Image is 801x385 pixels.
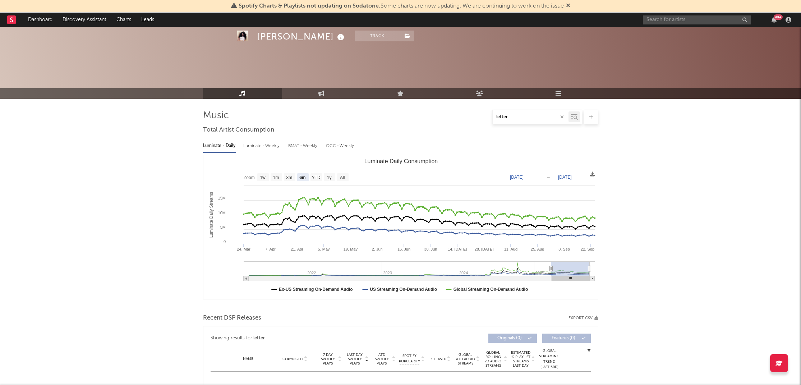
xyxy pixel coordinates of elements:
[345,353,364,366] span: Last Day Spotify Plays
[209,192,214,238] text: Luminate Daily Streams
[558,247,570,251] text: 8. Sep
[318,353,337,366] span: 7 Day Spotify Plays
[372,353,391,366] span: ATD Spotify Plays
[772,17,777,23] button: 99+
[312,175,320,180] text: YTD
[218,196,225,200] text: 15M
[136,13,159,27] a: Leads
[504,247,517,251] text: 11. Aug
[23,13,57,27] a: Dashboard
[429,357,446,361] span: Released
[243,140,281,152] div: Luminate - Weekly
[291,247,303,251] text: 21. Apr
[364,158,438,164] text: Luminate Daily Consumption
[237,247,250,251] text: 24. Mar
[299,175,305,180] text: 6m
[253,334,265,343] div: letter
[399,353,420,364] span: Spotify Popularity
[542,334,591,343] button: Features(0)
[257,31,346,42] div: [PERSON_NAME]
[493,336,526,340] span: Originals ( 0 )
[288,140,319,152] div: BMAT - Weekly
[203,155,598,299] svg: Luminate Daily Consumption
[453,287,528,292] text: Global Streaming On-Demand Audio
[370,287,437,292] text: US Streaming On-Demand Audio
[225,356,272,362] div: Name
[244,175,255,180] text: Zoom
[566,3,570,9] span: Dismiss
[327,175,331,180] text: 1y
[483,350,503,368] span: Global Rolling 7D Audio Streams
[539,348,560,370] div: Global Streaming Trend (Last 60D)
[397,247,410,251] text: 16. Jun
[279,287,353,292] text: Ex-US Streaming On-Demand Audio
[343,247,358,251] text: 19. May
[239,3,564,9] span: : Some charts are now updating. We are continuing to work on the issue
[531,247,544,251] text: 25. Aug
[340,175,345,180] text: All
[326,140,355,152] div: OCC - Weekly
[474,247,493,251] text: 28. [DATE]
[211,334,401,343] div: Showing results for
[510,175,524,180] text: [DATE]
[424,247,437,251] text: 30. Jun
[774,14,783,20] div: 99 +
[318,247,330,251] text: 5. May
[203,314,261,322] span: Recent DSP Releases
[218,211,225,215] text: 10M
[448,247,467,251] text: 14. [DATE]
[511,350,531,368] span: Estimated % Playlist Streams Last Day
[547,336,580,340] span: Features ( 0 )
[286,175,292,180] text: 3m
[355,31,400,41] button: Track
[493,114,568,120] input: Search by song name or URL
[282,357,303,361] span: Copyright
[558,175,572,180] text: [DATE]
[223,239,225,244] text: 0
[220,225,225,229] text: 5M
[581,247,594,251] text: 22. Sep
[111,13,136,27] a: Charts
[265,247,275,251] text: 7. Apr
[456,353,475,366] span: Global ATD Audio Streams
[203,126,274,134] span: Total Artist Consumption
[203,140,236,152] div: Luminate - Daily
[568,316,598,320] button: Export CSV
[546,175,551,180] text: →
[260,175,266,180] text: 1w
[273,175,279,180] text: 1m
[488,334,537,343] button: Originals(0)
[643,15,751,24] input: Search for artists
[372,247,382,251] text: 2. Jun
[57,13,111,27] a: Discovery Assistant
[239,3,379,9] span: Spotify Charts & Playlists not updating on Sodatone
